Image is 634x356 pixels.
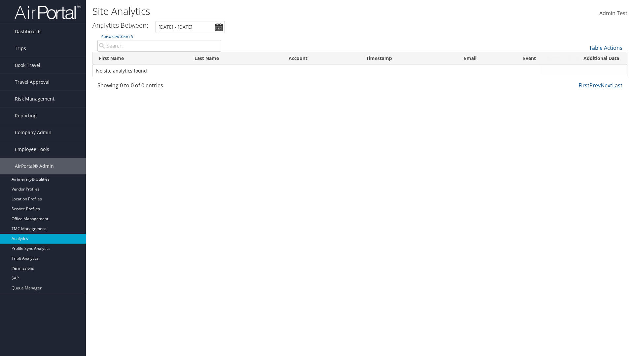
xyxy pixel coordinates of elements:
[15,40,26,57] span: Trips
[15,141,49,158] span: Employee Tools
[15,57,40,74] span: Book Travel
[540,64,627,75] a: Page Length
[15,158,54,174] span: AirPortal® Admin
[15,74,50,90] span: Travel Approval
[540,52,627,64] a: Column Visibility
[15,23,42,40] span: Dashboards
[15,107,37,124] span: Reporting
[15,124,52,141] span: Company Admin
[15,4,81,20] img: airportal-logo.png
[15,91,54,107] span: Risk Management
